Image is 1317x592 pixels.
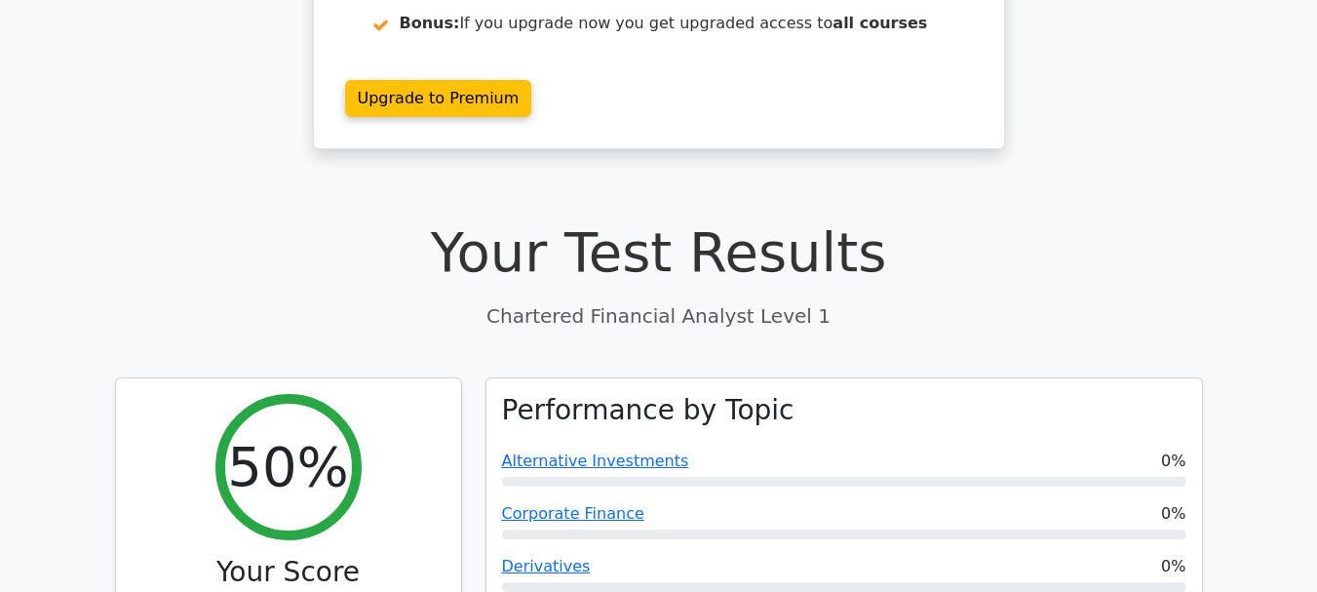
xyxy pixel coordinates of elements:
[115,301,1203,331] p: Chartered Financial Analyst Level 1
[1161,502,1185,526] span: 0%
[115,219,1203,285] h1: Your Test Results
[345,80,532,117] a: Upgrade to Premium
[502,452,689,470] a: Alternative Investments
[502,557,591,575] a: Derivatives
[502,504,644,523] a: Corporate Finance
[1161,450,1185,473] span: 0%
[502,394,794,427] h3: Performance by Topic
[132,556,445,589] h3: Your Score
[1161,555,1185,578] span: 0%
[227,434,348,499] h2: 50%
